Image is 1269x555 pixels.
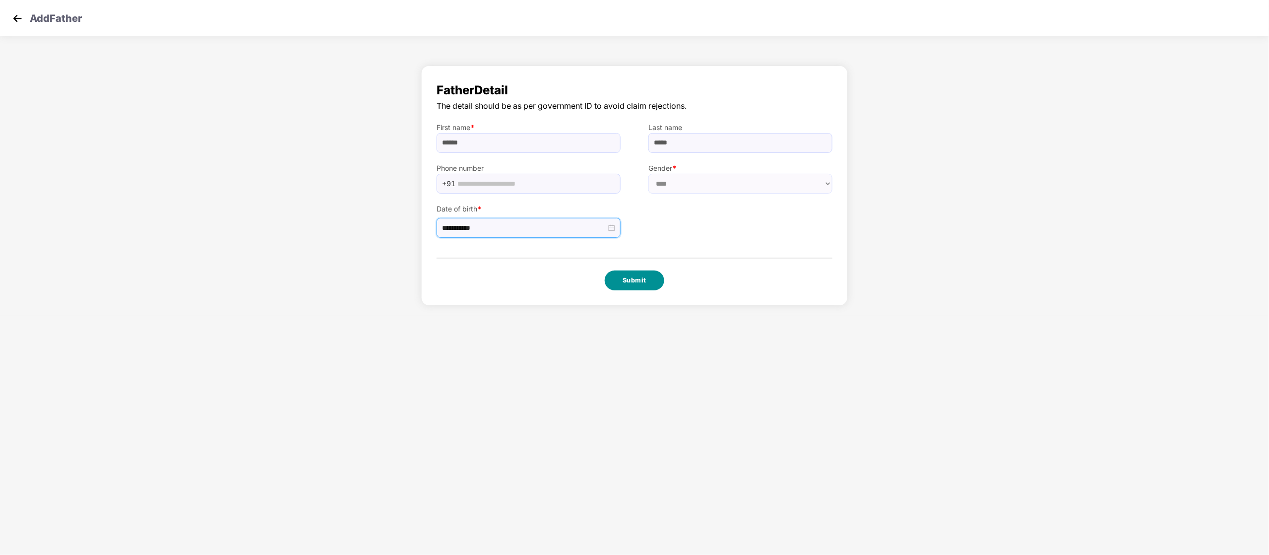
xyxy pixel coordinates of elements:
label: Phone number [437,163,621,174]
button: Submit [605,271,664,290]
span: The detail should be as per government ID to avoid claim rejections. [437,100,832,112]
span: +91 [442,176,455,191]
span: Father Detail [437,81,832,100]
label: Gender [648,163,832,174]
label: First name [437,122,621,133]
p: Add Father [30,11,82,23]
img: svg+xml;base64,PHN2ZyB4bWxucz0iaHR0cDovL3d3dy53My5vcmcvMjAwMC9zdmciIHdpZHRoPSIzMCIgaGVpZ2h0PSIzMC... [10,11,25,26]
label: Date of birth [437,204,621,214]
label: Last name [648,122,832,133]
